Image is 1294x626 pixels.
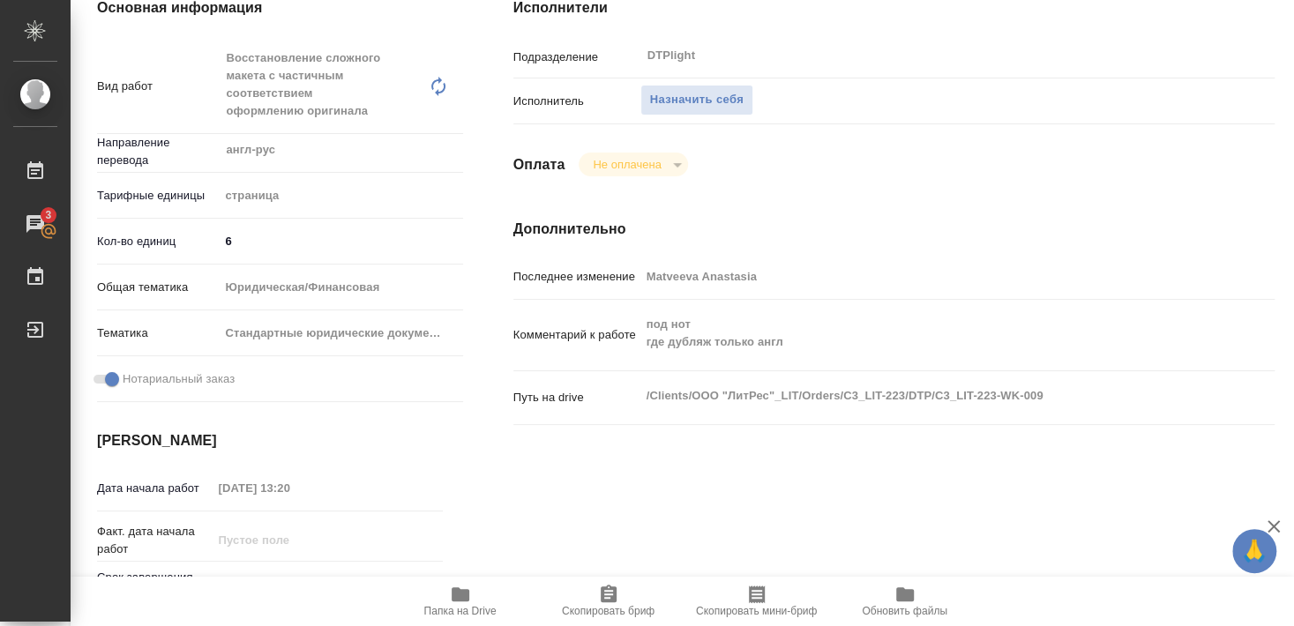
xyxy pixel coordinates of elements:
[513,389,640,406] p: Путь на drive
[213,475,367,501] input: Пустое поле
[640,309,1211,357] textarea: под нот где дубляж только англ
[97,279,219,296] p: Общая тематика
[579,153,687,176] div: Подбор
[862,605,947,617] span: Обновить файлы
[640,85,753,116] button: Назначить себя
[97,324,219,342] p: Тематика
[4,202,66,246] a: 3
[123,370,235,388] span: Нотариальный заказ
[97,187,219,205] p: Тарифные единицы
[213,573,367,599] input: Пустое поле
[640,264,1211,289] input: Пустое поле
[1239,533,1269,570] span: 🙏
[97,430,443,451] h4: [PERSON_NAME]
[97,233,219,250] p: Кол-во единиц
[562,605,654,617] span: Скопировать бриф
[34,206,62,224] span: 3
[97,78,219,95] p: Вид работ
[513,268,640,286] p: Последнее изменение
[213,527,367,553] input: Пустое поле
[97,569,213,604] p: Срок завершения работ
[513,154,565,175] h4: Оплата
[97,134,219,169] p: Направление перевода
[386,577,535,626] button: Папка на Drive
[424,605,497,617] span: Папка на Drive
[513,326,640,344] p: Комментарий к работе
[219,228,463,254] input: ✎ Введи что-нибудь
[97,480,213,497] p: Дата начала работ
[219,181,463,211] div: страница
[831,577,979,626] button: Обновить файлы
[513,219,1275,240] h4: Дополнительно
[683,577,831,626] button: Скопировать мини-бриф
[650,90,744,110] span: Назначить себя
[513,93,640,110] p: Исполнитель
[219,318,463,348] div: Стандартные юридические документы, договоры, уставы
[535,577,683,626] button: Скопировать бриф
[696,605,817,617] span: Скопировать мини-бриф
[97,523,213,558] p: Факт. дата начала работ
[640,381,1211,411] textarea: /Clients/ООО "ЛитРес"_LIT/Orders/C3_LIT-223/DTP/C3_LIT-223-WK-009
[219,272,463,302] div: Юридическая/Финансовая
[587,157,666,172] button: Не оплачена
[513,48,640,66] p: Подразделение
[1232,529,1276,573] button: 🙏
